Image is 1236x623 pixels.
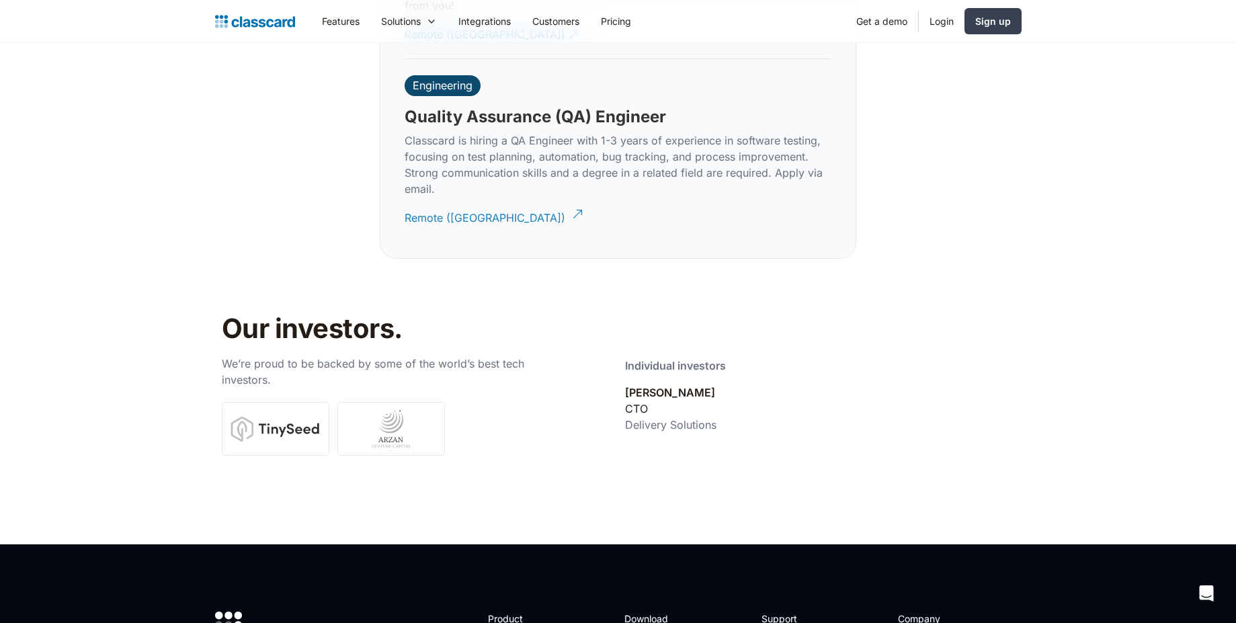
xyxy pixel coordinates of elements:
a: Integrations [448,6,522,36]
p: We’re proud to be backed by some of the world’s best tech investors. [222,356,571,388]
div: Sign up [975,14,1011,28]
a: Features [311,6,370,36]
div: Solutions [381,14,421,28]
a: Login [919,6,964,36]
div: Solutions [370,6,448,36]
div: Remote ([GEOGRAPHIC_DATA]) [405,200,565,226]
a: [PERSON_NAME] [625,386,715,399]
a: Sign up [964,8,1022,34]
p: Classcard is hiring a QA Engineer with 1-3 years of experience in software testing, focusing on t... [405,132,831,197]
h3: Quality Assurance (QA) Engineer [405,107,666,127]
a: home [215,12,295,31]
div: Engineering [413,79,472,92]
a: Get a demo [846,6,918,36]
h2: Our investors. [222,313,649,345]
div: Individual investors [625,358,726,374]
div: CTO [625,401,648,417]
a: Remote ([GEOGRAPHIC_DATA]) [405,200,581,237]
div: Delivery Solutions [625,417,716,433]
a: Pricing [590,6,642,36]
div: Open Intercom Messenger [1190,577,1223,610]
a: Customers [522,6,590,36]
